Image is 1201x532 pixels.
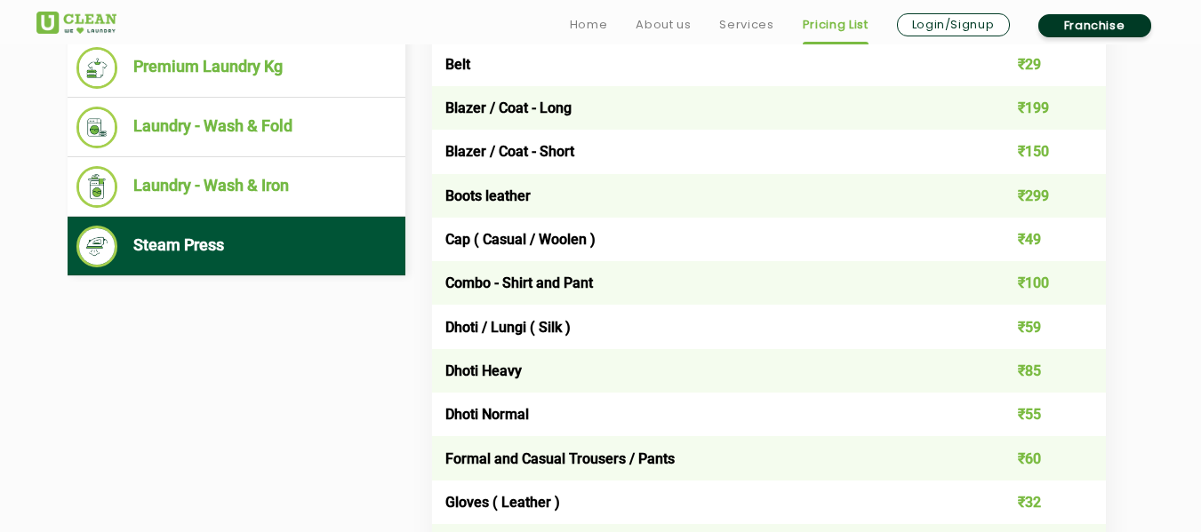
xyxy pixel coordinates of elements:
img: Laundry - Wash & Fold [76,107,118,148]
td: Gloves ( Leather ) [432,480,972,524]
td: Combo - Shirt and Pant [432,261,972,305]
td: ₹85 [971,349,1106,393]
td: ₹59 [971,305,1106,348]
img: Premium Laundry Kg [76,47,118,89]
td: ₹29 [971,43,1106,86]
td: Dhoti / Lungi ( Silk ) [432,305,972,348]
img: Laundry - Wash & Iron [76,166,118,208]
td: ₹299 [971,174,1106,218]
td: Blazer / Coat - Short [432,130,972,173]
a: Franchise [1038,14,1151,37]
td: Dhoti Heavy [432,349,972,393]
a: Login/Signup [897,13,1010,36]
a: Services [719,14,773,36]
td: Belt [432,43,972,86]
td: ₹32 [971,480,1106,524]
li: Steam Press [76,226,396,267]
td: ₹60 [971,436,1106,480]
li: Laundry - Wash & Fold [76,107,396,148]
td: ₹150 [971,130,1106,173]
td: ₹55 [971,393,1106,436]
a: Home [570,14,608,36]
li: Laundry - Wash & Iron [76,166,396,208]
td: ₹100 [971,261,1106,305]
img: UClean Laundry and Dry Cleaning [36,12,116,34]
a: About us [636,14,691,36]
li: Premium Laundry Kg [76,47,396,89]
td: Blazer / Coat - Long [432,86,972,130]
img: Steam Press [76,226,118,267]
td: Formal and Casual Trousers / Pants [432,436,972,480]
td: ₹49 [971,218,1106,261]
td: Boots leather [432,174,972,218]
a: Pricing List [803,14,869,36]
td: Cap ( Casual / Woolen ) [432,218,972,261]
td: Dhoti Normal [432,393,972,436]
td: ₹199 [971,86,1106,130]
